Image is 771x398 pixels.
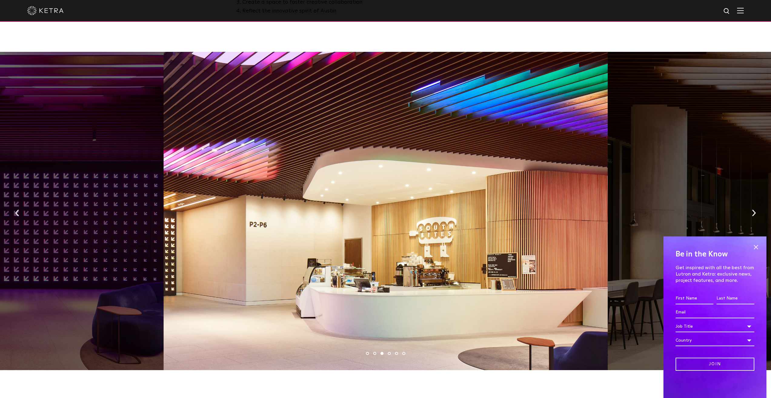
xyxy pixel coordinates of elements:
input: Join [676,358,754,371]
input: Email [676,307,754,318]
img: Hamburger%20Nav.svg [737,8,744,13]
img: ketra-logo-2019-white [27,6,64,15]
input: Last Name [716,293,754,304]
div: Job Title [676,321,754,332]
img: search icon [723,8,731,15]
img: arrow-right-black.svg [752,209,756,216]
p: Get inspired with all the best from Lutron and Ketra: exclusive news, project features, and more. [676,265,754,283]
input: First Name [676,293,713,304]
img: arrow-left-black.svg [15,209,19,216]
h4: Be in the Know [676,249,754,260]
div: Country [676,335,754,346]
